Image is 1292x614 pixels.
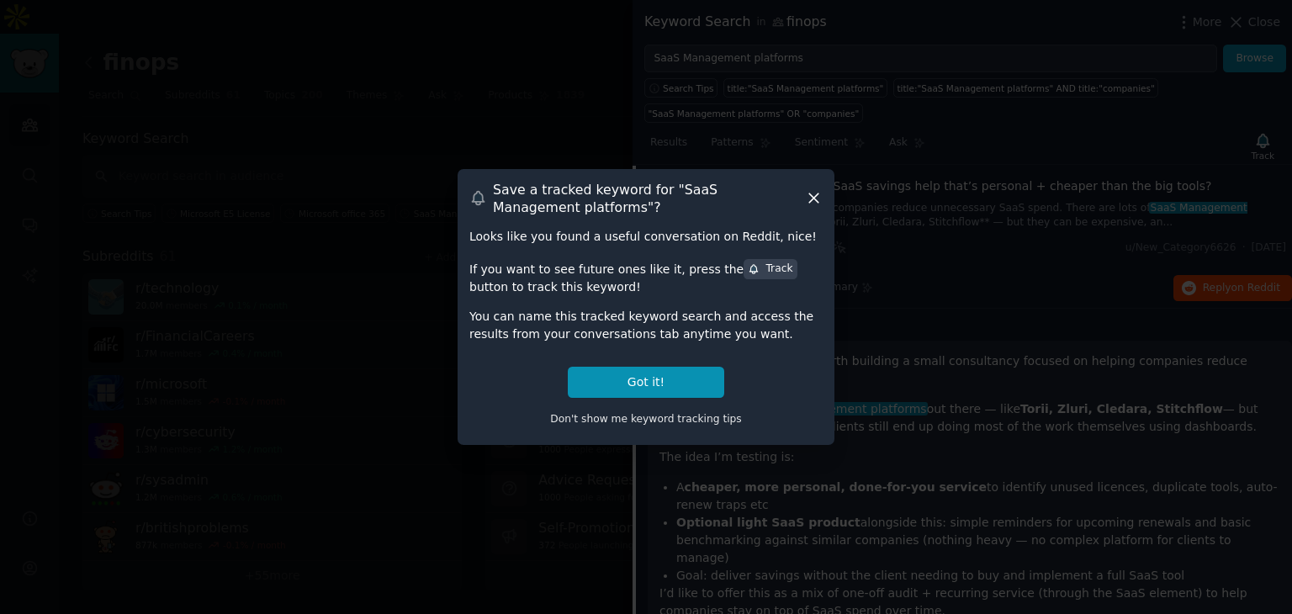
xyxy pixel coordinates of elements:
div: You can name this tracked keyword search and access the results from your conversations tab anyti... [469,308,823,343]
button: Got it! [568,367,724,398]
div: Track [748,262,792,277]
span: Don't show me keyword tracking tips [550,413,742,425]
h3: Save a tracked keyword for " SaaS Management platforms "? [493,181,805,216]
div: If you want to see future ones like it, press the button to track this keyword! [469,257,823,296]
div: Looks like you found a useful conversation on Reddit, nice! [469,228,823,246]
